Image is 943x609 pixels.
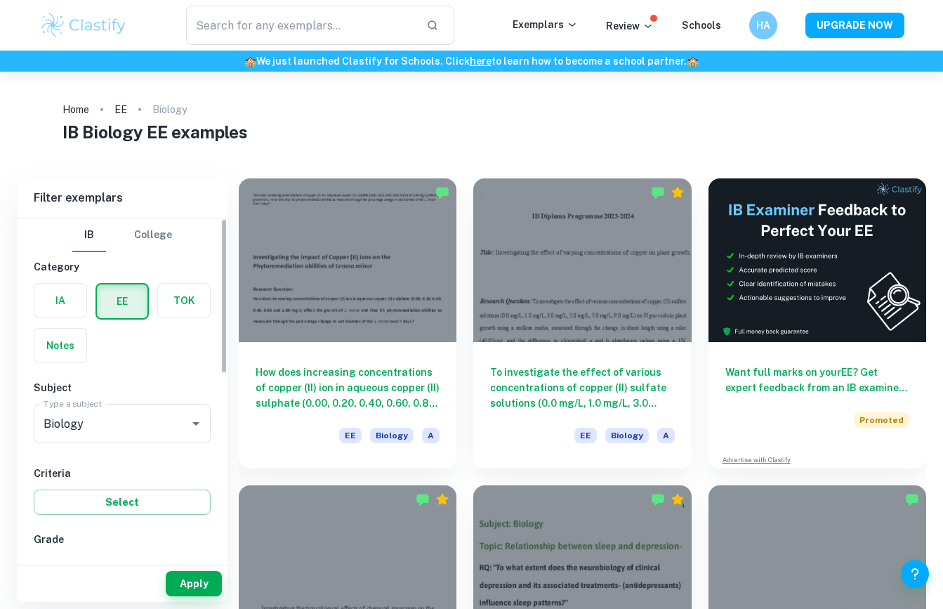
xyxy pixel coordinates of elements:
[513,17,578,32] p: Exemplars
[605,428,649,443] span: Biology
[62,119,881,145] h1: IB Biology EE examples
[44,398,102,410] label: Type a subject
[34,490,211,515] button: Select
[158,284,210,317] button: TOK
[574,428,597,443] span: EE
[651,185,665,199] img: Marked
[3,53,940,69] h6: We just launched Clastify for Schools. Click to learn how to become a school partner.
[470,55,492,67] a: here
[34,380,211,395] h6: Subject
[725,365,909,395] h6: Want full marks on your EE ? Get expert feedback from an IB examiner!
[34,284,86,317] button: IA
[97,284,147,318] button: EE
[682,20,721,31] a: Schools
[901,560,929,588] button: Help and Feedback
[687,55,699,67] span: 🏫
[244,55,256,67] span: 🏫
[435,185,449,199] img: Marked
[671,492,685,506] div: Premium
[473,178,691,469] a: To investigate the effect of various concentrations of copper (II) sulfate solutions (0.0 mg/L, 1...
[114,100,127,119] a: EE
[657,428,675,443] span: A
[152,102,187,117] p: Biology
[606,18,654,34] p: Review
[651,492,665,506] img: Marked
[186,414,206,433] button: Open
[34,329,86,362] button: Notes
[723,455,791,465] a: Advertise with Clastify
[339,428,362,443] span: EE
[805,13,904,38] button: UPGRADE NOW
[422,428,440,443] span: A
[62,100,89,119] a: Home
[72,218,172,252] div: Filter type choice
[416,492,430,506] img: Marked
[708,178,926,469] a: Want full marks on yourEE? Get expert feedback from an IB examiner!PromotedAdvertise with Clastify
[435,492,449,506] div: Premium
[17,178,227,218] h6: Filter exemplars
[671,185,685,199] div: Premium
[186,6,416,45] input: Search for any exemplars...
[34,259,211,275] h6: Category
[708,178,926,342] img: Thumbnail
[256,365,440,411] h6: How does increasing concentrations of copper (II) ion in aqueous copper (II) sulphate (0.00, 0.20...
[239,178,456,469] a: How does increasing concentrations of copper (II) ion in aqueous copper (II) sulphate (0.00, 0.20...
[34,532,211,547] h6: Grade
[34,466,211,481] h6: Criteria
[854,412,909,428] span: Promoted
[749,11,777,39] button: HA
[370,428,414,443] span: Biology
[39,11,128,39] img: Clastify logo
[134,218,172,252] button: College
[490,365,674,411] h6: To investigate the effect of various concentrations of copper (II) sulfate solutions (0.0 mg/L, 1...
[166,571,222,596] button: Apply
[755,18,771,33] h6: HA
[905,492,919,506] img: Marked
[72,218,106,252] button: IB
